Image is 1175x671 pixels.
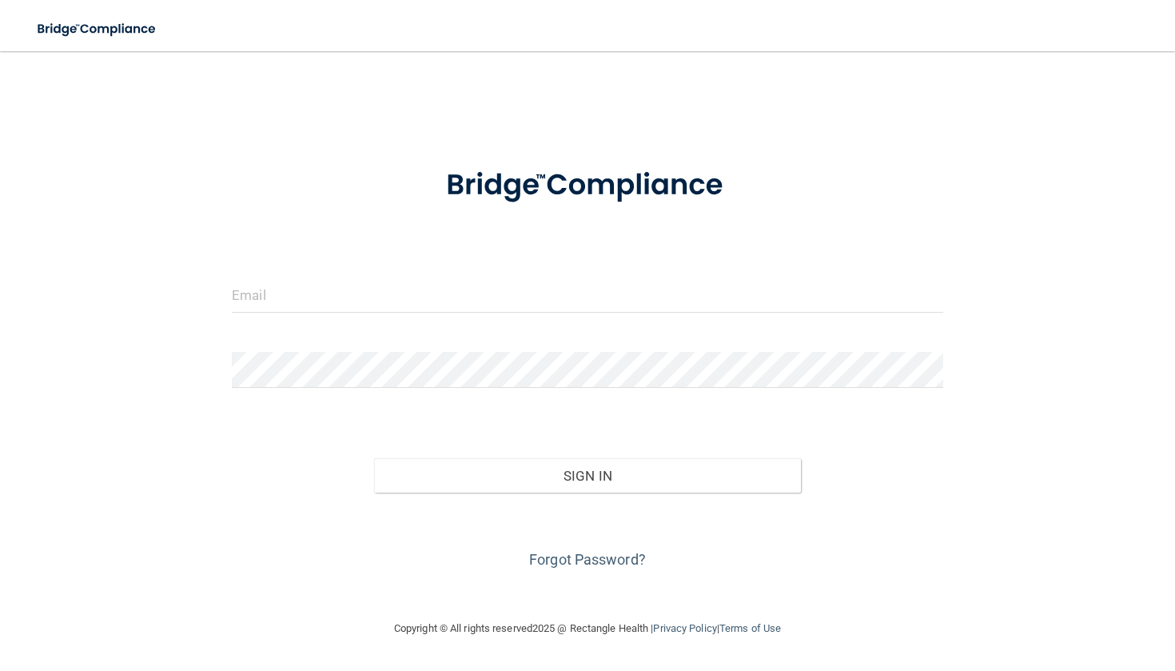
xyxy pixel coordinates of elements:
[296,603,879,654] div: Copyright © All rights reserved 2025 @ Rectangle Health | |
[232,277,943,313] input: Email
[653,622,716,634] a: Privacy Policy
[719,622,781,634] a: Terms of Use
[24,13,171,46] img: bridge_compliance_login_screen.278c3ca4.svg
[416,147,759,224] img: bridge_compliance_login_screen.278c3ca4.svg
[374,458,801,493] button: Sign In
[529,551,646,568] a: Forgot Password?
